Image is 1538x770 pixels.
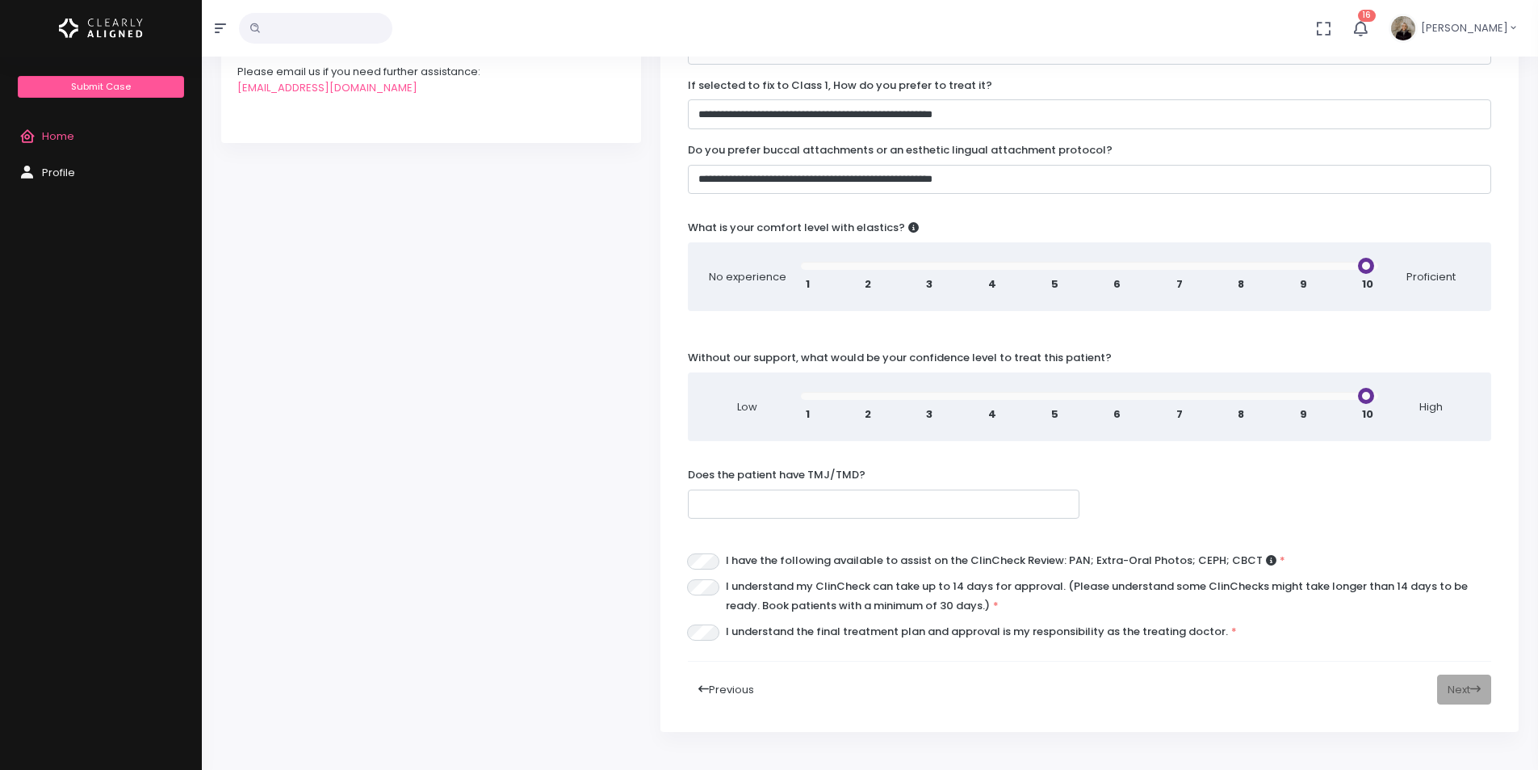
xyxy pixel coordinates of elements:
span: High [1391,399,1472,415]
span: 8 [1238,276,1244,292]
span: 6 [1113,276,1121,292]
span: 8 [1238,406,1244,423]
span: 10 [1362,406,1373,423]
span: 4 [988,276,996,292]
span: 3 [926,406,932,423]
span: [PERSON_NAME] [1421,20,1508,36]
span: No experience [707,269,788,285]
a: [EMAIL_ADDRESS][DOMAIN_NAME] [237,80,417,95]
span: 5 [1051,276,1058,292]
label: I understand my ClinCheck can take up to 14 days for approval. (Please understand some ClinChecks... [726,577,1491,616]
button: Previous [688,675,765,705]
span: 4 [988,406,996,423]
span: 7 [1176,406,1183,423]
span: 7 [1176,276,1183,292]
span: 1 [806,276,810,292]
label: I have the following available to assist on the ClinCheck Review: PAN; Extra-Oral Photos; CEPH; CBCT [726,551,1285,570]
span: 9 [1300,276,1307,292]
span: 2 [865,406,871,423]
label: Does the patient have TMJ/TMD? [688,467,865,483]
img: Header Avatar [1389,14,1418,43]
label: Without our support, what would be your confidence level to treat this patient? [688,350,1112,366]
span: Profile [42,165,75,180]
span: 2 [865,276,871,292]
a: Submit Case [18,76,183,98]
label: Do you prefer buccal attachments or an esthetic lingual attachment protocol? [688,142,1113,158]
span: 6 [1113,406,1121,423]
span: 1 [806,406,810,423]
label: If selected to fix to Class 1, How do you prefer to treat it? [688,78,992,94]
span: Proficient [1391,269,1472,285]
label: What is your comfort level with elastics? [688,220,919,236]
span: Low [707,399,788,415]
span: 9 [1300,406,1307,423]
label: I understand the final treatment plan and approval is my responsibility as the treating doctor. [726,622,1237,642]
span: 10 [1362,276,1373,292]
span: 16 [1358,10,1376,22]
img: Logo Horizontal [59,11,143,45]
span: Home [42,128,74,144]
span: 5 [1051,406,1058,423]
span: Submit Case [71,80,131,93]
span: 3 [926,276,932,292]
div: Please email us if you need further assistance: [237,64,625,80]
